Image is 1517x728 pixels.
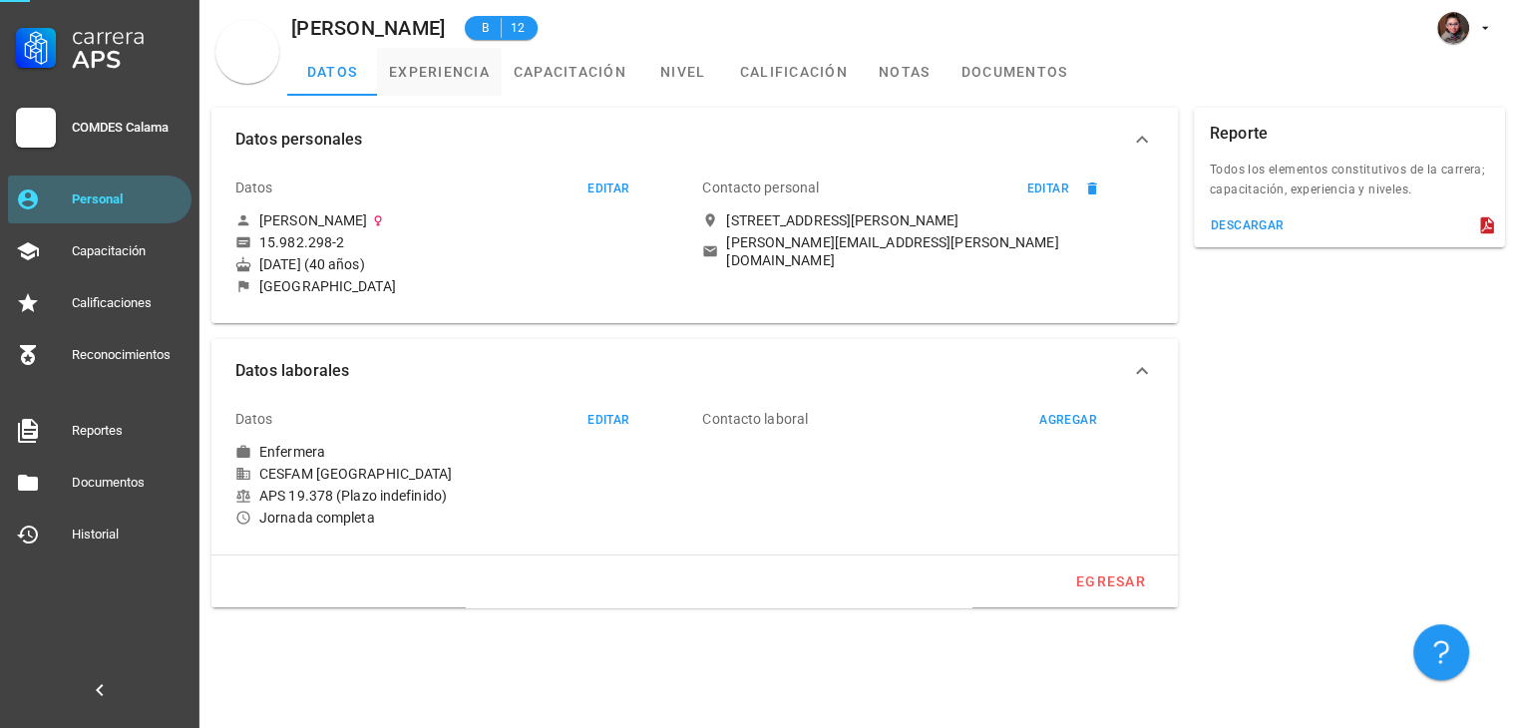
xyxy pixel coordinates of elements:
[211,339,1178,403] button: Datos laborales
[860,48,949,96] a: notas
[235,357,1130,385] span: Datos laborales
[235,164,273,211] div: Datos
[1025,182,1068,195] div: editar
[72,527,184,543] div: Historial
[1202,211,1293,239] button: descargar
[702,233,1153,269] a: [PERSON_NAME][EMAIL_ADDRESS][PERSON_NAME][DOMAIN_NAME]
[72,191,184,207] div: Personal
[235,126,1130,154] span: Datos personales
[8,227,191,275] a: Capacitación
[8,279,191,327] a: Calificaciones
[577,179,638,198] button: editar
[726,211,958,229] div: [STREET_ADDRESS][PERSON_NAME]
[235,395,273,443] div: Datos
[1194,160,1505,211] div: Todos los elementos constitutivos de la carrera; capacitación, experiencia y niveles.
[72,120,184,136] div: COMDES Calama
[702,211,1153,229] a: [STREET_ADDRESS][PERSON_NAME]
[72,48,184,72] div: APS
[8,407,191,455] a: Reportes
[235,465,686,483] div: CESFAM [GEOGRAPHIC_DATA]
[1017,179,1078,198] button: editar
[1210,108,1268,160] div: Reporte
[8,511,191,558] a: Historial
[502,48,638,96] a: capacitación
[477,18,493,38] span: B
[259,277,396,295] div: [GEOGRAPHIC_DATA]
[726,233,1153,269] div: [PERSON_NAME][EMAIL_ADDRESS][PERSON_NAME][DOMAIN_NAME]
[235,255,686,273] div: [DATE] (40 años)
[1029,410,1106,430] button: agregar
[1067,563,1154,599] button: egresar
[72,475,184,491] div: Documentos
[1075,573,1146,589] div: egresar
[287,48,377,96] a: datos
[8,176,191,223] a: Personal
[1038,413,1097,427] div: agregar
[510,18,526,38] span: 12
[235,487,686,505] div: APS 19.378 (Plazo indefinido)
[949,48,1080,96] a: documentos
[259,233,344,251] div: 15.982.298-2
[728,48,860,96] a: calificación
[72,295,184,311] div: Calificaciones
[72,24,184,48] div: Carrera
[702,164,819,211] div: Contacto personal
[377,48,502,96] a: experiencia
[586,182,629,195] div: editar
[72,423,184,439] div: Reportes
[638,48,728,96] a: nivel
[291,17,445,39] div: [PERSON_NAME]
[586,413,629,427] div: editar
[235,509,686,527] div: Jornada completa
[702,395,808,443] div: Contacto laboral
[211,108,1178,172] button: Datos personales
[72,347,184,363] div: Reconocimientos
[8,459,191,507] a: Documentos
[1437,12,1469,44] div: avatar
[8,331,191,379] a: Reconocimientos
[577,410,638,430] button: editar
[259,211,367,229] div: [PERSON_NAME]
[1210,218,1285,232] div: descargar
[259,443,325,461] div: Enfermera
[215,20,279,84] div: avatar
[72,243,184,259] div: Capacitación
